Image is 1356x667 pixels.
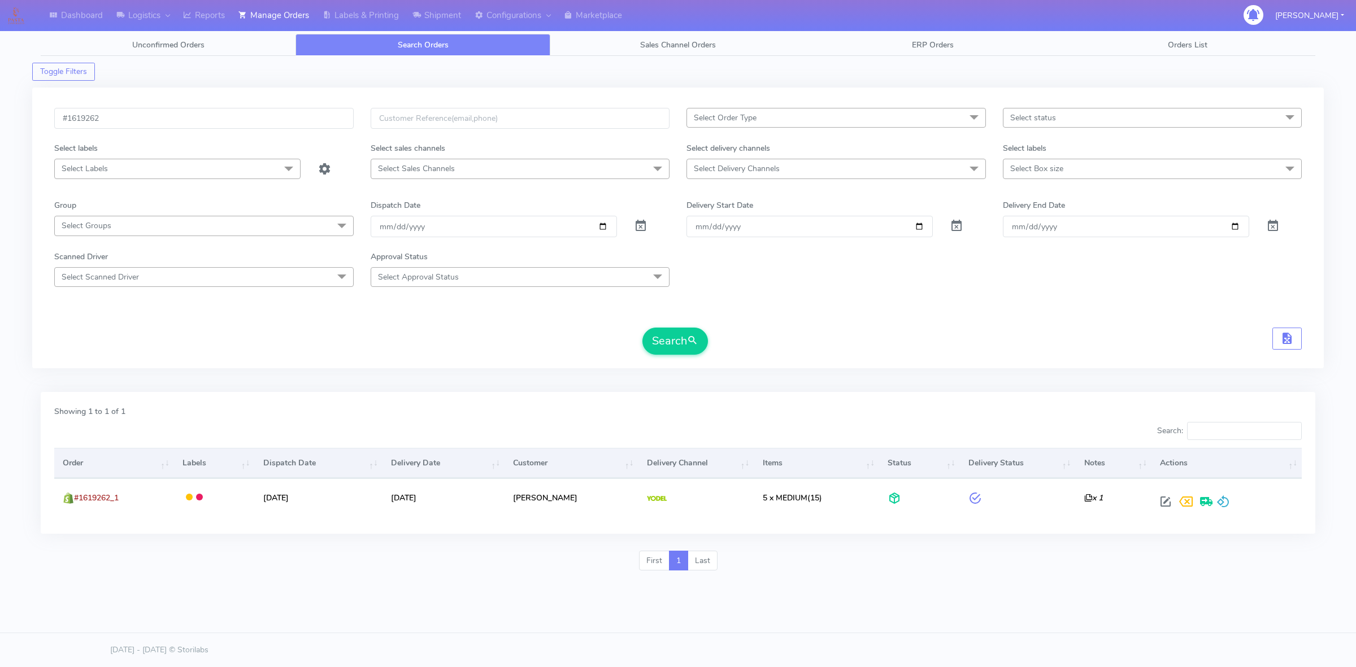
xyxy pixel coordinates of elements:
span: Select Groups [62,220,111,231]
span: #1619262_1 [74,492,119,503]
button: Toggle Filters [32,63,95,81]
label: Scanned Driver [54,251,108,263]
span: Unconfirmed Orders [132,40,205,50]
th: Notes: activate to sort column ascending [1076,448,1152,478]
th: Items: activate to sort column ascending [754,448,879,478]
span: (15) [763,492,822,503]
th: Status: activate to sort column ascending [879,448,960,478]
th: Labels: activate to sort column ascending [174,448,255,478]
span: Select Sales Channels [378,163,455,174]
th: Delivery Date: activate to sort column ascending [383,448,505,478]
label: Showing 1 to 1 of 1 [54,406,125,417]
th: Actions: activate to sort column ascending [1151,448,1302,478]
span: Select Labels [62,163,108,174]
th: Order: activate to sort column ascending [54,448,174,478]
th: Delivery Channel: activate to sort column ascending [638,448,754,478]
span: Select Approval Status [378,272,459,282]
span: Search Orders [398,40,449,50]
span: Select Scanned Driver [62,272,139,282]
span: Select Order Type [694,112,757,123]
label: Approval Status [371,251,428,263]
input: Order Id [54,108,354,129]
span: Select Box size [1010,163,1063,174]
span: Sales Channel Orders [640,40,716,50]
span: Orders List [1168,40,1207,50]
th: Dispatch Date: activate to sort column ascending [255,448,383,478]
span: Select status [1010,112,1056,123]
label: Select delivery channels [686,142,770,154]
label: Delivery End Date [1003,199,1065,211]
td: [PERSON_NAME] [505,478,638,516]
ul: Tabs [41,34,1315,56]
button: Search [642,328,708,355]
label: Group [54,199,76,211]
span: ERP Orders [912,40,954,50]
img: shopify.png [63,492,74,504]
label: Search: [1157,422,1302,440]
label: Dispatch Date [371,199,420,211]
td: [DATE] [383,478,505,516]
label: Delivery Start Date [686,199,753,211]
span: Select Delivery Channels [694,163,780,174]
th: Customer: activate to sort column ascending [505,448,638,478]
img: Yodel [647,496,667,502]
i: x 1 [1084,492,1103,503]
label: Select sales channels [371,142,445,154]
a: 1 [669,551,688,571]
label: Select labels [54,142,98,154]
span: 5 x MEDIUM [763,492,807,503]
th: Delivery Status: activate to sort column ascending [960,448,1076,478]
button: [PERSON_NAME] [1267,4,1353,27]
input: Customer Reference(email,phone) [371,108,670,129]
input: Search: [1187,422,1302,440]
td: [DATE] [255,478,383,516]
label: Select labels [1003,142,1046,154]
